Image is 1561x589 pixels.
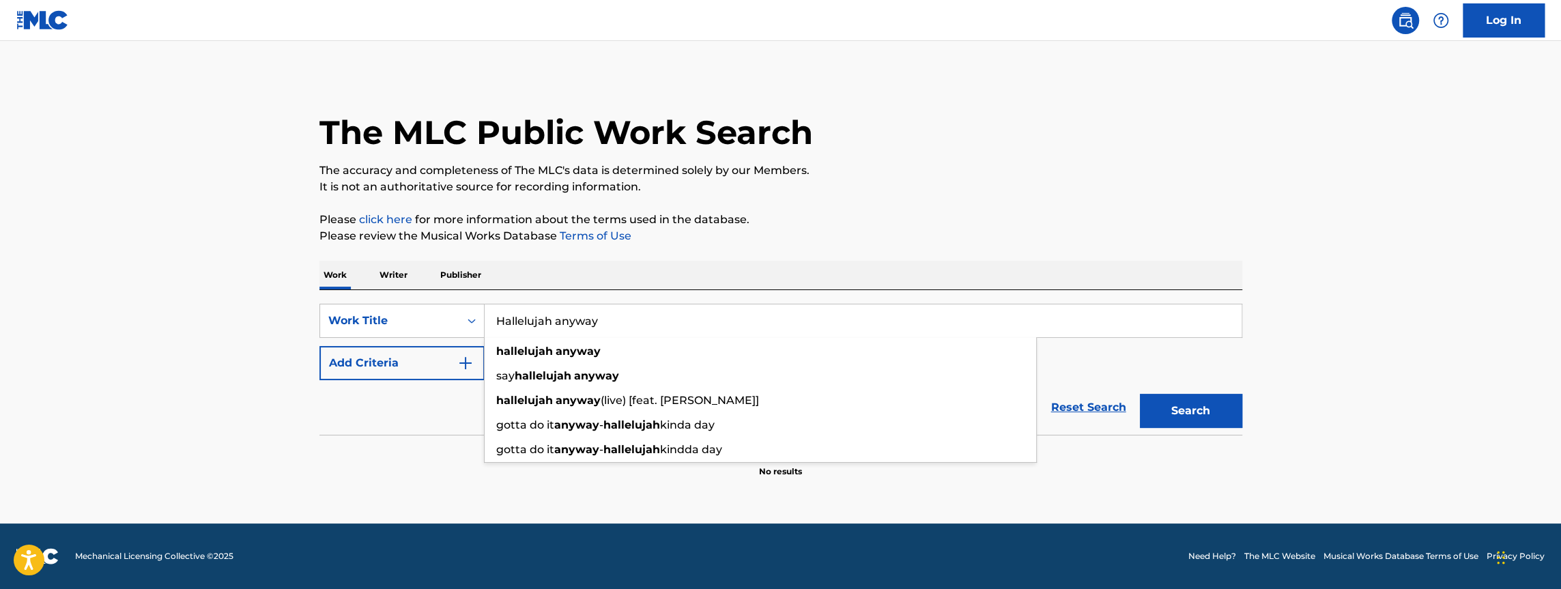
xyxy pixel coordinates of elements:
[603,418,660,431] strong: hallelujah
[660,443,722,456] span: kindda day
[319,212,1242,228] p: Please for more information about the terms used in the database.
[496,394,553,407] strong: hallelujah
[496,443,554,456] span: gotta do it
[16,548,59,564] img: logo
[319,179,1242,195] p: It is not an authoritative source for recording information.
[496,369,515,382] span: say
[1497,537,1505,578] div: Drag
[515,369,571,382] strong: hallelujah
[759,449,802,478] p: No results
[1427,7,1455,34] div: Help
[1188,550,1236,562] a: Need Help?
[328,313,451,329] div: Work Title
[1487,550,1545,562] a: Privacy Policy
[599,443,603,456] span: -
[375,261,412,289] p: Writer
[1392,7,1419,34] a: Public Search
[599,418,603,431] span: -
[319,346,485,380] button: Add Criteria
[557,229,631,242] a: Terms of Use
[319,112,813,153] h1: The MLC Public Work Search
[601,394,759,407] span: (live) [feat. [PERSON_NAME]]
[319,261,351,289] p: Work
[603,443,660,456] strong: hallelujah
[436,261,485,289] p: Publisher
[319,304,1242,435] form: Search Form
[554,443,599,456] strong: anyway
[16,10,69,30] img: MLC Logo
[359,213,412,226] a: click here
[457,355,474,371] img: 9d2ae6d4665cec9f34b9.svg
[319,162,1242,179] p: The accuracy and completeness of The MLC's data is determined solely by our Members.
[660,418,715,431] span: kinda day
[1463,3,1545,38] a: Log In
[75,550,233,562] span: Mechanical Licensing Collective © 2025
[1433,12,1449,29] img: help
[1244,550,1315,562] a: The MLC Website
[556,345,601,358] strong: anyway
[574,369,619,382] strong: anyway
[1323,550,1478,562] a: Musical Works Database Terms of Use
[496,418,554,431] span: gotta do it
[496,345,553,358] strong: hallelujah
[554,418,599,431] strong: anyway
[1140,394,1242,428] button: Search
[556,394,601,407] strong: anyway
[319,228,1242,244] p: Please review the Musical Works Database
[1044,392,1133,422] a: Reset Search
[1397,12,1414,29] img: search
[1493,523,1561,589] iframe: Chat Widget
